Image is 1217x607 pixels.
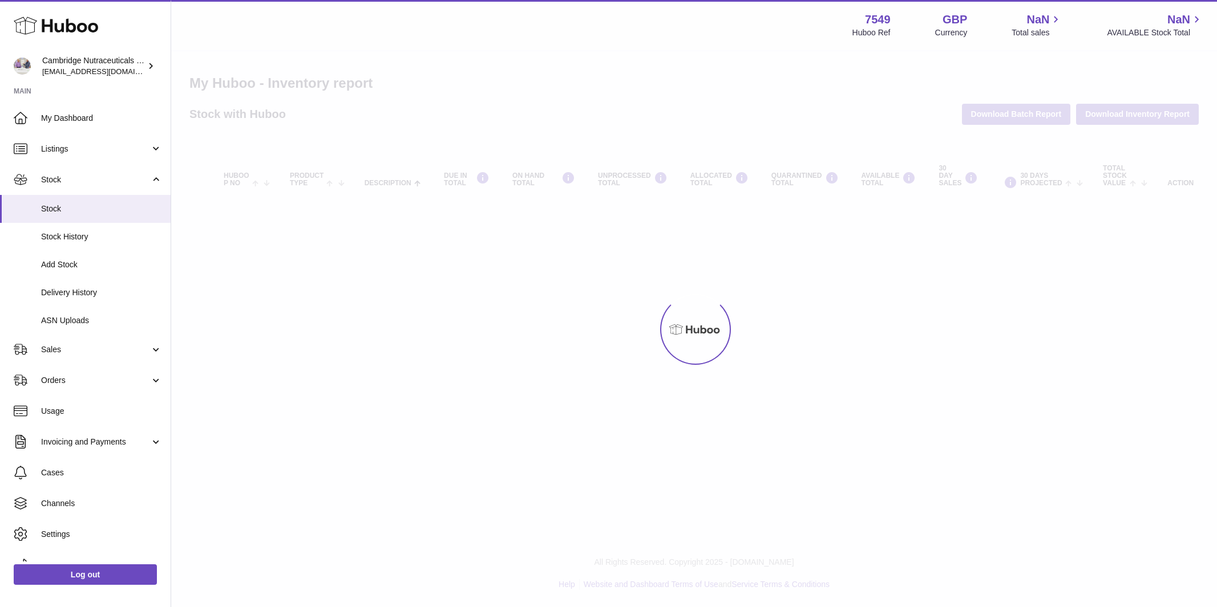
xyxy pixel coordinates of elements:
[41,437,150,447] span: Invoicing and Payments
[1107,12,1203,38] a: NaN AVAILABLE Stock Total
[41,231,162,242] span: Stock History
[1012,12,1062,38] a: NaN Total sales
[852,27,891,38] div: Huboo Ref
[41,344,150,355] span: Sales
[41,375,150,386] span: Orders
[1107,27,1203,38] span: AVAILABLE Stock Total
[1167,12,1190,27] span: NaN
[14,58,31,75] img: qvc@camnutra.com
[1012,27,1062,38] span: Total sales
[41,498,162,509] span: Channels
[41,467,162,478] span: Cases
[41,174,150,185] span: Stock
[41,315,162,326] span: ASN Uploads
[41,203,162,214] span: Stock
[14,564,157,585] a: Log out
[41,144,150,154] span: Listings
[42,67,168,76] span: [EMAIL_ADDRESS][DOMAIN_NAME]
[41,259,162,270] span: Add Stock
[943,12,967,27] strong: GBP
[41,287,162,298] span: Delivery History
[41,113,162,124] span: My Dashboard
[41,406,162,417] span: Usage
[41,529,162,540] span: Settings
[1026,12,1049,27] span: NaN
[42,55,145,77] div: Cambridge Nutraceuticals Ltd
[935,27,968,38] div: Currency
[865,12,891,27] strong: 7549
[41,560,162,571] span: Returns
